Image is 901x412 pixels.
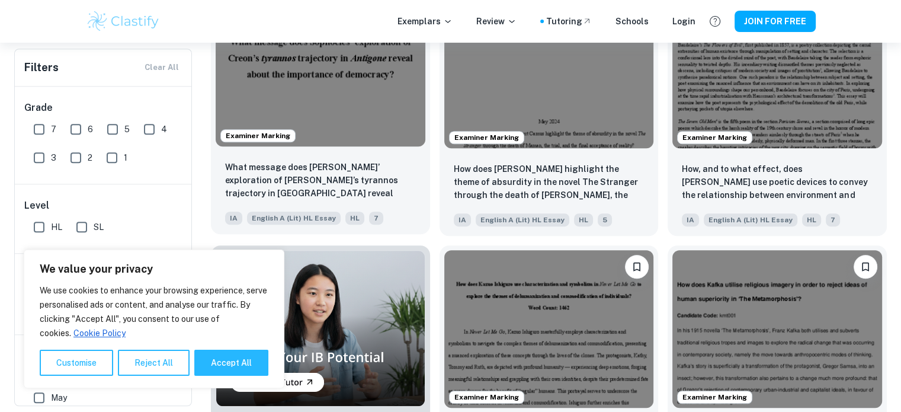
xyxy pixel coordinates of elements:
[678,132,752,143] span: Examiner Marking
[40,283,268,340] p: We use cookies to enhance your browsing experience, serve personalised ads or content, and analys...
[826,213,840,226] span: 7
[24,250,284,388] div: We value your privacy
[73,328,126,338] a: Cookie Policy
[221,130,295,141] span: Examiner Marking
[40,262,268,276] p: We value your privacy
[51,151,56,164] span: 3
[672,15,695,28] a: Login
[802,213,821,226] span: HL
[615,15,649,28] a: Schools
[444,250,654,407] img: English A (Lit) HL Essay IA example thumbnail: How does Kazuo Ishiguro use characteriza
[854,255,877,279] button: Please log in to bookmark exemplars
[454,162,645,203] p: How does Albert Camus highlight the theme of absurdity in the novel The Stranger through the deat...
[51,123,56,136] span: 7
[705,11,725,31] button: Help and Feedback
[194,350,268,376] button: Accept All
[51,221,62,234] span: HL
[369,212,383,225] span: 7
[682,213,699,226] span: IA
[24,199,183,213] h6: Level
[225,161,416,201] p: What message does Sophocles’ exploration of Creon’s tyrannos trajectory in Antigone reveal about ...
[124,151,127,164] span: 1
[345,212,364,225] span: HL
[247,212,341,225] span: English A (Lit) HL Essay
[672,250,882,407] img: English A (Lit) HL Essay IA example thumbnail: How does Kafka utilise religious imagery
[546,15,592,28] a: Tutoring
[598,213,612,226] span: 5
[476,213,569,226] span: English A (Lit) HL Essay
[678,392,752,403] span: Examiner Marking
[454,213,471,226] span: IA
[161,123,167,136] span: 4
[51,391,67,404] span: May
[682,162,873,203] p: How, and to what effect, does Baudelaire use poetic devices to convey the relationship between en...
[86,9,161,33] img: Clastify logo
[225,212,242,225] span: IA
[94,221,104,234] span: SL
[476,15,517,28] p: Review
[704,213,797,226] span: English A (Lit) HL Essay
[24,101,183,115] h6: Grade
[216,250,425,406] img: Thumbnail
[88,123,93,136] span: 6
[88,151,92,164] span: 2
[124,123,130,136] span: 5
[625,255,649,279] button: Please log in to bookmark exemplars
[40,350,113,376] button: Customise
[24,59,59,76] h6: Filters
[450,392,524,403] span: Examiner Marking
[397,15,453,28] p: Exemplars
[574,213,593,226] span: HL
[118,350,190,376] button: Reject All
[735,11,816,32] button: JOIN FOR FREE
[450,132,524,143] span: Examiner Marking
